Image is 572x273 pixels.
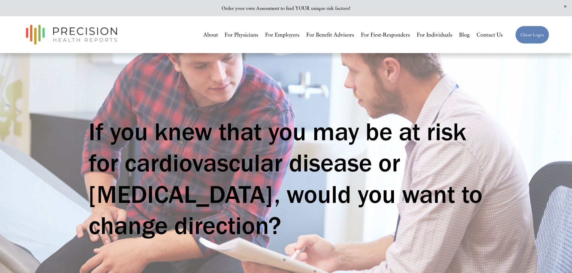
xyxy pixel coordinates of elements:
[265,29,299,40] a: For Employers
[225,29,258,40] a: For Physicians
[361,29,410,40] a: For First-Responders
[306,29,354,40] a: For Benefit Advisors
[464,196,572,273] iframe: Chat Widget
[89,116,483,241] h1: If you knew that you may be at risk for cardiovascular disease or [MEDICAL_DATA], would you want ...
[203,29,218,40] a: About
[459,29,470,40] a: Blog
[515,26,549,44] a: Client Login
[417,29,452,40] a: For Individuals
[477,29,503,40] a: Contact Us
[23,22,120,47] img: Precision Health Reports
